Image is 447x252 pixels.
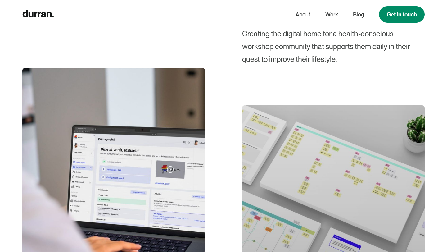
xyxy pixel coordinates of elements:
a: Get in touch [379,6,425,23]
a: About [296,9,310,21]
a: home [22,8,54,21]
div: Creating the digital home for a health-conscious workshop community that supports them daily in t... [242,28,425,66]
a: Blog [353,9,364,21]
a: Work [325,9,338,21]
